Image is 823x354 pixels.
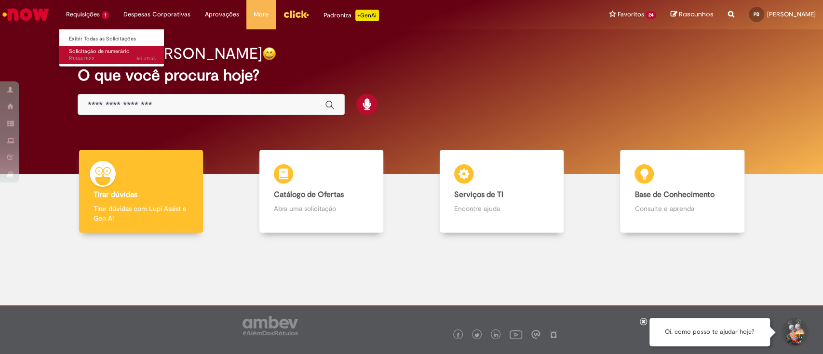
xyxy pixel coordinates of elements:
[136,55,156,62] time: 26/08/2025 10:42:01
[679,10,714,19] span: Rascunhos
[274,204,369,213] p: Abra uma solicitação
[671,10,714,19] a: Rascunhos
[355,10,379,21] p: +GenAi
[78,45,262,62] h2: Bom dia, [PERSON_NAME]
[262,47,276,61] img: happy-face.png
[634,190,714,199] b: Base de Conhecimento
[231,150,411,233] a: Catálogo de Ofertas Abra uma solicitação
[69,48,130,55] span: Solicitação de numerário
[123,10,190,19] span: Despesas Corporativas
[102,11,109,19] span: 1
[274,190,344,199] b: Catálogo de Ofertas
[646,11,656,19] span: 24
[205,10,239,19] span: Aprovações
[412,150,592,233] a: Serviços de TI Encontre ajuda
[254,10,269,19] span: More
[754,11,759,17] span: PB
[767,10,816,18] span: [PERSON_NAME]
[494,332,499,338] img: logo_footer_linkedin.png
[1,5,51,24] img: ServiceNow
[649,318,770,346] div: Oi, como posso te ajudar hoje?
[69,55,156,63] span: R13447522
[59,29,164,67] ul: Requisições
[474,333,479,338] img: logo_footer_twitter.png
[592,150,772,233] a: Base de Conhecimento Consulte e aprenda
[51,150,231,233] a: Tirar dúvidas Tirar dúvidas com Lupi Assist e Gen Ai
[94,190,137,199] b: Tirar dúvidas
[136,55,156,62] span: 6d atrás
[454,204,549,213] p: Encontre ajuda
[59,34,165,44] a: Exibir Todas as Solicitações
[617,10,644,19] span: Favoritos
[66,10,100,19] span: Requisições
[549,330,558,339] img: logo_footer_naosei.png
[78,67,745,84] h2: O que você procura hoje?
[456,333,460,338] img: logo_footer_facebook.png
[634,204,729,213] p: Consulte e aprenda
[780,318,809,347] button: Iniciar Conversa de Suporte
[59,46,165,64] a: Aberto R13447522 : Solicitação de numerário
[283,7,309,21] img: click_logo_yellow_360x200.png
[510,328,522,341] img: logo_footer_youtube.png
[454,190,503,199] b: Serviços de TI
[324,10,379,21] div: Padroniza
[94,204,189,223] p: Tirar dúvidas com Lupi Assist e Gen Ai
[531,330,540,339] img: logo_footer_workplace.png
[243,316,298,335] img: logo_footer_ambev_rotulo_gray.png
